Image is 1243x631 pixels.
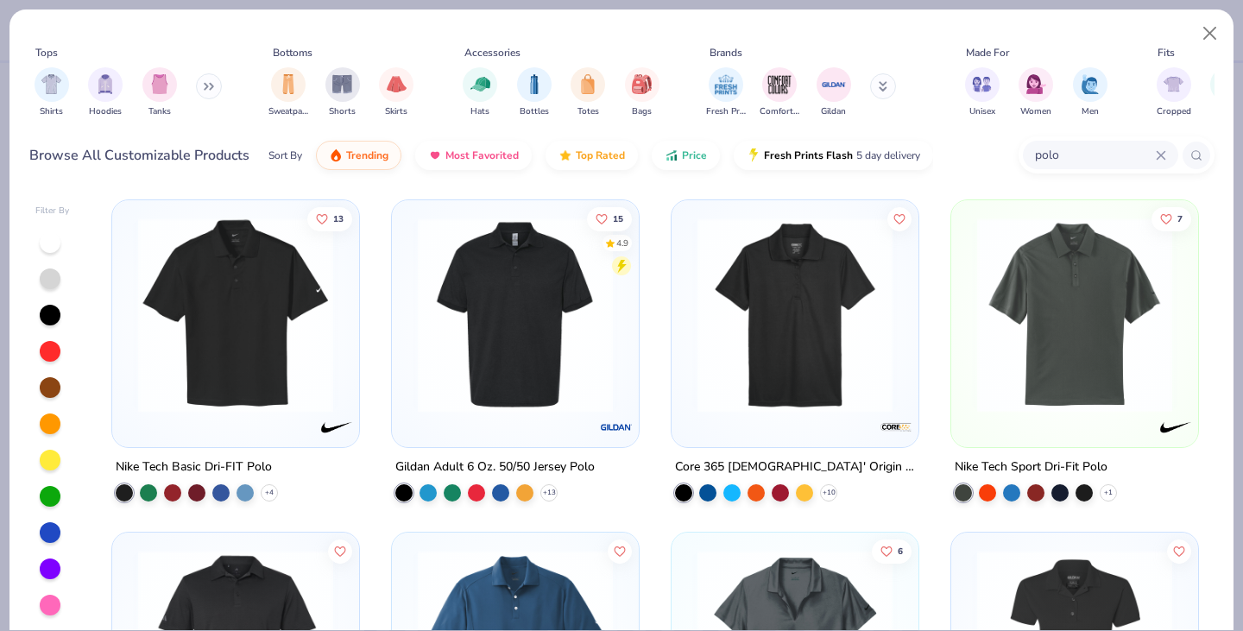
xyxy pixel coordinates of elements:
div: filter for Women [1019,67,1053,118]
img: Core 365 logo [879,410,913,445]
button: Like [329,539,353,563]
div: filter for Skirts [379,67,413,118]
span: Bags [632,105,652,118]
span: 7 [1177,214,1183,223]
button: filter button [268,67,308,118]
button: filter button [517,67,552,118]
div: filter for Gildan [817,67,851,118]
span: Trending [346,148,388,162]
span: Fresh Prints [706,105,746,118]
span: Women [1020,105,1051,118]
span: Comfort Colors [760,105,799,118]
img: Hoodies Image [96,74,115,94]
button: Like [872,539,912,563]
button: filter button [35,67,69,118]
div: filter for Unisex [965,67,1000,118]
button: filter button [706,67,746,118]
div: filter for Sweatpants [268,67,308,118]
div: Sort By [268,148,302,163]
img: Gildan Image [821,72,847,98]
span: 13 [334,214,344,223]
button: Most Favorited [415,141,532,170]
div: filter for Comfort Colors [760,67,799,118]
span: Fresh Prints Flash [764,148,853,162]
img: Gildan logo [599,410,634,445]
img: most_fav.gif [428,148,442,162]
img: Totes Image [578,74,597,94]
span: Totes [577,105,599,118]
div: filter for Shorts [325,67,360,118]
div: Browse All Customizable Products [29,145,249,166]
button: Like [608,539,632,563]
button: filter button [817,67,851,118]
span: + 13 [543,488,556,498]
div: Fits [1158,45,1175,60]
img: Shirts Image [41,74,61,94]
img: 49162466-3b8a-4023-b20d-b119b790626e [969,218,1181,413]
button: filter button [379,67,413,118]
span: Tanks [148,105,171,118]
span: Cropped [1157,105,1191,118]
span: Top Rated [576,148,625,162]
div: filter for Bottles [517,67,552,118]
button: filter button [760,67,799,118]
img: Fresh Prints Image [713,72,739,98]
span: Shirts [40,105,63,118]
div: Made For [966,45,1009,60]
img: 64756ea5-4699-42a2-b186-d8e4593bce77 [129,218,342,413]
img: 8b42900c-24f1-4210-b8ed-dada033f79f9 [689,218,901,413]
div: Filter By [35,205,70,218]
span: Skirts [385,105,407,118]
span: + 10 [822,488,835,498]
button: Trending [316,141,401,170]
span: 15 [613,214,623,223]
div: filter for Shirts [35,67,69,118]
button: Like [308,206,353,230]
div: filter for Hoodies [88,67,123,118]
img: Bottles Image [525,74,544,94]
img: Shorts Image [332,74,352,94]
img: trending.gif [329,148,343,162]
div: filter for Cropped [1157,67,1191,118]
button: Like [887,206,912,230]
button: Like [1152,206,1191,230]
span: Price [682,148,707,162]
img: Nike logo [319,410,354,445]
div: Brands [710,45,742,60]
span: Gildan [821,105,846,118]
img: 4e3280f1-c9f2-4cad-a8ab-4447660dba31 [621,218,834,413]
img: Women Image [1026,74,1046,94]
div: 4.9 [616,237,628,249]
button: filter button [965,67,1000,118]
span: Hoodies [89,105,122,118]
div: filter for Bags [625,67,659,118]
button: filter button [463,67,497,118]
span: 6 [898,546,903,555]
div: Core 365 [DEMOGRAPHIC_DATA]' Origin Performance Piqué Polo [675,457,915,478]
img: Bags Image [632,74,651,94]
span: Bottles [520,105,549,118]
img: Comfort Colors Image [767,72,792,98]
img: 58f3562e-1865-49f9-a059-47c567f7ec2e [409,218,621,413]
span: Sweatpants [268,105,308,118]
div: Bottoms [273,45,312,60]
button: filter button [625,67,659,118]
img: Sweatpants Image [279,74,298,94]
div: filter for Fresh Prints [706,67,746,118]
div: filter for Tanks [142,67,177,118]
img: Skirts Image [387,74,407,94]
button: filter button [142,67,177,118]
span: 5 day delivery [856,146,920,166]
button: filter button [1073,67,1107,118]
button: Top Rated [546,141,638,170]
span: Shorts [329,105,356,118]
span: + 4 [265,488,274,498]
div: Nike Tech Sport Dri-Fit Polo [955,457,1107,478]
button: filter button [325,67,360,118]
div: Tops [35,45,58,60]
div: Nike Tech Basic Dri-FIT Polo [116,457,272,478]
span: Men [1082,105,1099,118]
img: Hats Image [470,74,490,94]
div: filter for Hats [463,67,497,118]
button: Like [587,206,632,230]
